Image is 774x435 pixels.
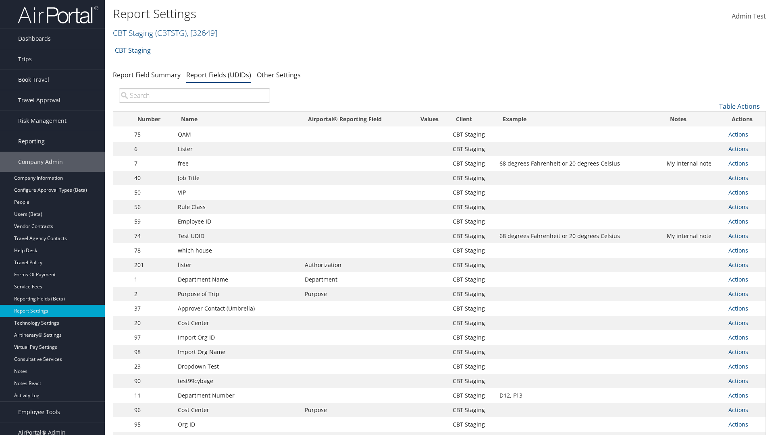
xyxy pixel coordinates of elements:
[174,330,301,345] td: Import Org ID
[449,142,495,156] td: CBT Staging
[130,374,174,388] td: 90
[449,185,495,200] td: CBT Staging
[174,345,301,359] td: Import Org Name
[449,374,495,388] td: CBT Staging
[728,319,748,327] a: Actions
[410,112,448,127] th: Values
[728,232,748,240] a: Actions
[301,287,410,301] td: Purpose
[724,112,766,127] th: Actions
[449,345,495,359] td: CBT Staging
[301,258,410,272] td: Authorization
[449,243,495,258] td: CBT Staging
[130,403,174,417] td: 96
[301,272,410,287] td: Department
[174,417,301,432] td: Org ID
[449,417,495,432] td: CBT Staging
[728,159,748,167] a: Actions
[495,156,663,171] td: 68 degrees Fahrenheit or 20 degrees Celsius
[130,287,174,301] td: 2
[728,203,748,211] a: Actions
[449,359,495,374] td: CBT Staging
[728,391,748,399] a: Actions
[728,145,748,153] a: Actions
[495,112,663,127] th: Example
[174,200,301,214] td: Rule Class
[728,406,748,414] a: Actions
[449,171,495,185] td: CBT Staging
[495,229,663,243] td: 68 degrees Fahrenheit or 20 degrees Celsius
[130,316,174,330] td: 20
[18,5,98,24] img: airportal-logo.png
[728,130,748,138] a: Actions
[449,287,495,301] td: CBT Staging
[130,345,174,359] td: 98
[449,200,495,214] td: CBT Staging
[174,156,301,171] td: free
[113,27,217,38] a: CBT Staging
[728,246,748,254] a: Actions
[174,258,301,272] td: lister
[728,348,748,356] a: Actions
[257,70,301,79] a: Other Settings
[174,388,301,403] td: Department Number
[174,287,301,301] td: Purpose of Trip
[186,70,251,79] a: Report Fields (UDIDs)
[113,5,548,22] h1: Report Settings
[449,272,495,287] td: CBT Staging
[130,243,174,258] td: 78
[174,301,301,316] td: Approver Contact (Umbrella)
[663,112,724,127] th: Notes
[130,185,174,200] td: 50
[174,229,301,243] td: Test UDID
[174,142,301,156] td: Lister
[663,156,724,171] td: My internal note
[301,403,410,417] td: Purpose
[449,127,495,142] td: CBT Staging
[728,261,748,269] a: Actions
[449,214,495,229] td: CBT Staging
[130,112,174,127] th: Number
[113,70,181,79] a: Report Field Summary
[728,188,748,196] a: Actions
[18,90,60,110] span: Travel Approval
[449,403,495,417] td: CBT Staging
[174,185,301,200] td: VIP
[130,301,174,316] td: 37
[449,156,495,171] td: CBT Staging
[119,88,270,103] input: Search
[113,112,130,127] th: : activate to sort column descending
[663,229,724,243] td: My internal note
[728,377,748,385] a: Actions
[187,27,217,38] span: , [ 32649 ]
[449,301,495,316] td: CBT Staging
[18,402,60,422] span: Employee Tools
[18,131,45,151] span: Reporting
[174,403,301,417] td: Cost Center
[174,316,301,330] td: Cost Center
[130,258,174,272] td: 201
[301,112,410,127] th: Airportal&reg; Reporting Field
[130,229,174,243] td: 74
[728,362,748,370] a: Actions
[130,200,174,214] td: 56
[130,171,174,185] td: 40
[449,258,495,272] td: CBT Staging
[174,171,301,185] td: Job Title
[130,359,174,374] td: 23
[18,70,49,90] span: Book Travel
[174,112,301,127] th: Name
[728,174,748,182] a: Actions
[449,388,495,403] td: CBT Staging
[130,388,174,403] td: 11
[130,142,174,156] td: 6
[18,152,63,172] span: Company Admin
[130,330,174,345] td: 97
[719,102,760,111] a: Table Actions
[728,290,748,298] a: Actions
[130,156,174,171] td: 7
[174,127,301,142] td: QAM
[174,243,301,258] td: which house
[130,417,174,432] td: 95
[130,214,174,229] td: 59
